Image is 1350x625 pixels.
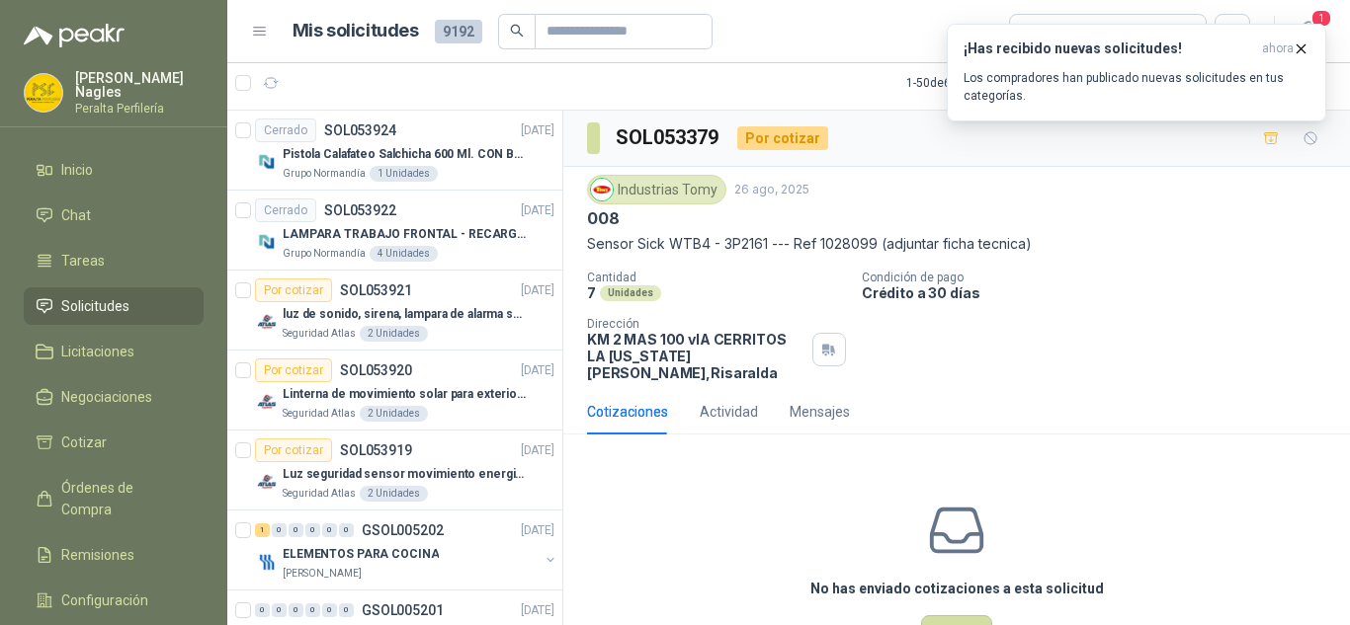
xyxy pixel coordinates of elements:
[360,326,428,342] div: 2 Unidades
[24,469,204,528] a: Órdenes de Compra
[362,523,444,537] p: GSOL005202
[283,166,366,182] p: Grupo Normandía
[255,150,279,174] img: Company Logo
[964,69,1309,105] p: Los compradores han publicado nuevas solicitudes en tus categorías.
[283,545,439,564] p: ELEMENTOS PARA COCINA
[737,126,828,150] div: Por cotizar
[227,271,562,351] a: Por cotizarSOL053921[DATE] Company Logoluz de sonido, sirena, lampara de alarma solarSeguridad At...
[600,285,661,301] div: Unidades
[255,523,270,537] div: 1
[587,317,804,331] p: Dirección
[255,438,332,462] div: Por cotizar
[947,24,1326,121] button: ¡Has recibido nuevas solicitudes!ahora Los compradores han publicado nuevas solicitudes en tus ca...
[255,230,279,254] img: Company Logo
[322,603,337,617] div: 0
[283,566,362,582] p: [PERSON_NAME]
[24,287,204,325] a: Solicitudes
[255,358,332,382] div: Por cotizar
[587,233,1326,255] p: Sensor Sick WTB4 - 3P2161 --- Ref 1028099 (adjuntar ficha tecnica)
[24,582,204,619] a: Configuración
[283,225,529,244] p: LAMPARA TRABAJO FRONTAL - RECARGABLE
[227,430,562,510] a: Por cotizarSOL053919[DATE] Company LogoLuz seguridad sensor movimiento energia solarSeguridad Atl...
[24,378,204,416] a: Negociaciones
[360,486,428,502] div: 2 Unidades
[370,166,438,182] div: 1 Unidades
[587,284,596,301] p: 7
[61,295,129,317] span: Solicitudes
[61,341,134,362] span: Licitaciones
[283,486,356,502] p: Seguridad Atlas
[61,544,134,566] span: Remisiones
[906,67,1035,99] div: 1 - 50 de 6530
[227,191,562,271] a: CerradoSOL053922[DATE] Company LogoLAMPARA TRABAJO FRONTAL - RECARGABLEGrupo Normandía4 Unidades
[587,271,846,284] p: Cantidad
[340,443,412,457] p: SOL053919
[324,123,396,137] p: SOL053924
[289,523,303,537] div: 0
[24,536,204,574] a: Remisiones
[1291,14,1326,49] button: 1
[255,278,332,302] div: Por cotizar
[521,521,554,540] p: [DATE]
[1022,21,1063,42] div: Todas
[435,20,482,43] span: 9192
[255,390,279,414] img: Company Logo
[587,331,804,381] p: KM 2 MAS 100 vIA CERRITOS LA [US_STATE] [PERSON_NAME] , Risaralda
[61,204,91,226] span: Chat
[510,24,524,38] span: search
[521,281,554,300] p: [DATE]
[283,305,529,324] p: luz de sonido, sirena, lampara de alarma solar
[324,203,396,217] p: SOL053922
[587,401,668,423] div: Cotizaciones
[339,523,354,537] div: 0
[75,71,204,99] p: [PERSON_NAME] Nagles
[255,603,270,617] div: 0
[790,401,850,423] div: Mensajes
[61,250,105,272] span: Tareas
[1262,40,1294,57] span: ahora
[255,518,558,582] a: 1 0 0 0 0 0 GSOL005202[DATE] Company LogoELEMENTOS PARA COCINA[PERSON_NAME]
[283,326,356,342] p: Seguridad Atlas
[340,283,412,297] p: SOL053921
[964,40,1254,57] h3: ¡Has recibido nuevas solicitudes!
[24,242,204,279] a: Tareas
[587,175,726,204] div: Industrias Tomy
[305,603,320,617] div: 0
[322,523,337,537] div: 0
[293,17,419,45] h1: Mis solicitudes
[305,523,320,537] div: 0
[283,385,529,404] p: Linterna de movimiento solar para exteriores con 77 leds
[340,363,412,377] p: SOL053920
[283,145,529,164] p: Pistola Calafateo Salchicha 600 Ml. CON BOQUILLA
[24,151,204,189] a: Inicio
[61,159,93,181] span: Inicio
[862,284,1342,301] p: Crédito a 30 días
[362,603,444,617] p: GSOL005201
[255,470,279,494] img: Company Logo
[587,208,619,229] p: 008
[521,201,554,220] p: [DATE]
[521,121,554,140] p: [DATE]
[283,246,366,262] p: Grupo Normandía
[75,103,204,115] p: Peralta Perfilería
[227,351,562,430] a: Por cotizarSOL053920[DATE] Company LogoLinterna de movimiento solar para exteriores con 77 ledsSe...
[339,603,354,617] div: 0
[521,441,554,460] p: [DATE]
[255,310,279,334] img: Company Logo
[1310,9,1332,28] span: 1
[272,523,287,537] div: 0
[24,333,204,370] a: Licitaciones
[734,181,809,199] p: 26 ago, 2025
[283,406,356,422] p: Seguridad Atlas
[61,589,148,611] span: Configuración
[24,24,125,47] img: Logo peakr
[272,603,287,617] div: 0
[370,246,438,262] div: 4 Unidades
[24,424,204,461] a: Cotizar
[283,465,529,484] p: Luz seguridad sensor movimiento energia solar
[360,406,428,422] div: 2 Unidades
[810,578,1104,599] h3: No has enviado cotizaciones a esta solicitud
[25,74,62,112] img: Company Logo
[61,431,107,453] span: Cotizar
[227,111,562,191] a: CerradoSOL053924[DATE] Company LogoPistola Calafateo Salchicha 600 Ml. CON BOQUILLAGrupo Normandí...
